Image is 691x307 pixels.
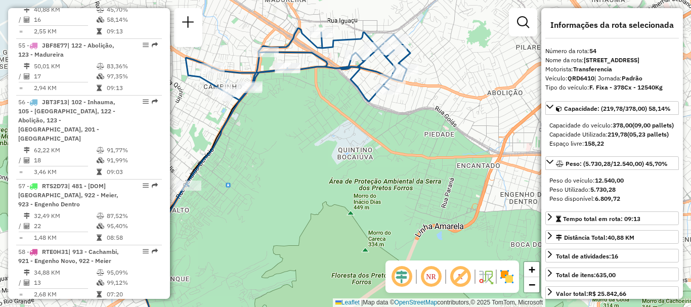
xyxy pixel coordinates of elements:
[106,26,157,36] td: 09:13
[549,185,675,194] div: Peso Utilizado:
[18,233,23,243] td: =
[33,211,96,221] td: 32,49 KM
[595,195,620,202] strong: 6.809,72
[18,26,23,36] td: =
[106,71,157,81] td: 97,35%
[573,65,612,73] strong: Transferencia
[513,12,533,32] a: Exibir filtros
[18,155,23,165] td: /
[97,235,102,241] i: Tempo total em rota
[143,248,149,254] em: Opções
[42,41,67,49] span: JBF8E77
[18,71,23,81] td: /
[584,140,604,147] strong: 158,22
[545,65,679,74] div: Motorista:
[24,17,30,23] i: Total de Atividades
[584,56,639,64] strong: [STREET_ADDRESS]
[33,15,96,25] td: 16
[152,99,158,105] em: Rota exportada
[33,268,96,278] td: 34,88 KM
[588,290,626,297] strong: R$ 25.842,66
[24,270,30,276] i: Distância Total
[24,7,30,13] i: Distância Total
[97,169,102,175] i: Tempo total em rota
[18,41,114,58] span: | 122 - Abolição, 123 - Madureira
[42,98,67,106] span: JBT3F13
[596,271,616,279] strong: 635,00
[395,299,438,306] a: OpenStreetMap
[24,223,30,229] i: Total de Atividades
[611,252,618,260] strong: 16
[33,221,96,231] td: 22
[97,17,104,23] i: % de utilização da cubagem
[143,99,149,105] em: Opções
[42,248,68,255] span: RTE0H31
[18,98,115,142] span: | 102 - Inhauma, 105 - [GEOGRAPHIC_DATA], 122 - Abolição, 123 - [GEOGRAPHIC_DATA], 201 - [GEOGRAP...
[18,278,23,288] td: /
[24,213,30,219] i: Distância Total
[143,183,149,189] em: Opções
[106,289,157,299] td: 07:20
[608,234,634,241] span: 40,88 KM
[178,12,198,35] a: Nova sessão e pesquisa
[556,252,618,260] span: Total de atividades:
[556,233,634,242] div: Distância Total:
[33,233,96,243] td: 1,48 KM
[152,42,158,48] em: Rota exportada
[97,85,102,91] i: Tempo total em rota
[152,248,158,254] em: Rota exportada
[608,130,627,138] strong: 219,78
[106,233,157,243] td: 08:58
[18,289,23,299] td: =
[545,20,679,30] h4: Informações da rota selecionada
[478,269,494,285] img: Fluxo de ruas
[549,121,675,130] div: Capacidade do veículo:
[563,215,640,223] span: Tempo total em rota: 09:13
[97,28,102,34] i: Tempo total em rota
[97,270,104,276] i: % de utilização do peso
[448,265,472,289] span: Exibir rótulo
[106,15,157,25] td: 58,14%
[545,211,679,225] a: Tempo total em rota: 09:13
[106,268,157,278] td: 95,09%
[18,182,118,208] span: | 481 - [DOM] [GEOGRAPHIC_DATA], 922 - Meier, 923 - Engenho Dentro
[568,74,594,82] strong: QRD6410
[33,71,96,81] td: 17
[390,265,414,289] span: Ocultar deslocamento
[545,74,679,83] div: Veículo:
[361,299,363,306] span: |
[627,130,669,138] strong: (05,23 pallets)
[24,73,30,79] i: Total de Atividades
[97,147,104,153] i: % de utilização do peso
[549,194,675,203] div: Peso disponível:
[595,177,624,184] strong: 12.540,00
[545,56,679,65] div: Nome da rota:
[18,182,118,208] span: 57 -
[106,211,157,221] td: 87,52%
[97,7,104,13] i: % de utilização do peso
[556,271,616,280] div: Total de itens:
[566,160,668,167] span: Peso: (5.730,28/12.540,00) 45,70%
[545,268,679,281] a: Total de itens:635,00
[33,26,96,36] td: 2,55 KM
[590,186,616,193] strong: 5.730,28
[106,83,157,93] td: 09:13
[33,145,96,155] td: 62,22 KM
[97,157,104,163] i: % de utilização da cubagem
[613,121,632,129] strong: 378,00
[419,265,443,289] span: Ocultar NR
[24,280,30,286] i: Total de Atividades
[499,269,515,285] img: Exibir/Ocultar setores
[333,298,545,307] div: Map data © contributors,© 2025 TomTom, Microsoft
[18,167,23,177] td: =
[33,61,96,71] td: 50,01 KM
[97,280,104,286] i: % de utilização da cubagem
[97,73,104,79] i: % de utilização da cubagem
[18,248,119,265] span: 58 -
[106,145,157,155] td: 91,77%
[97,223,104,229] i: % de utilização da cubagem
[564,105,671,112] span: Capacidade: (219,78/378,00) 58,14%
[545,101,679,115] a: Capacidade: (219,78/378,00) 58,14%
[545,117,679,152] div: Capacidade: (219,78/378,00) 58,14%
[24,63,30,69] i: Distância Total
